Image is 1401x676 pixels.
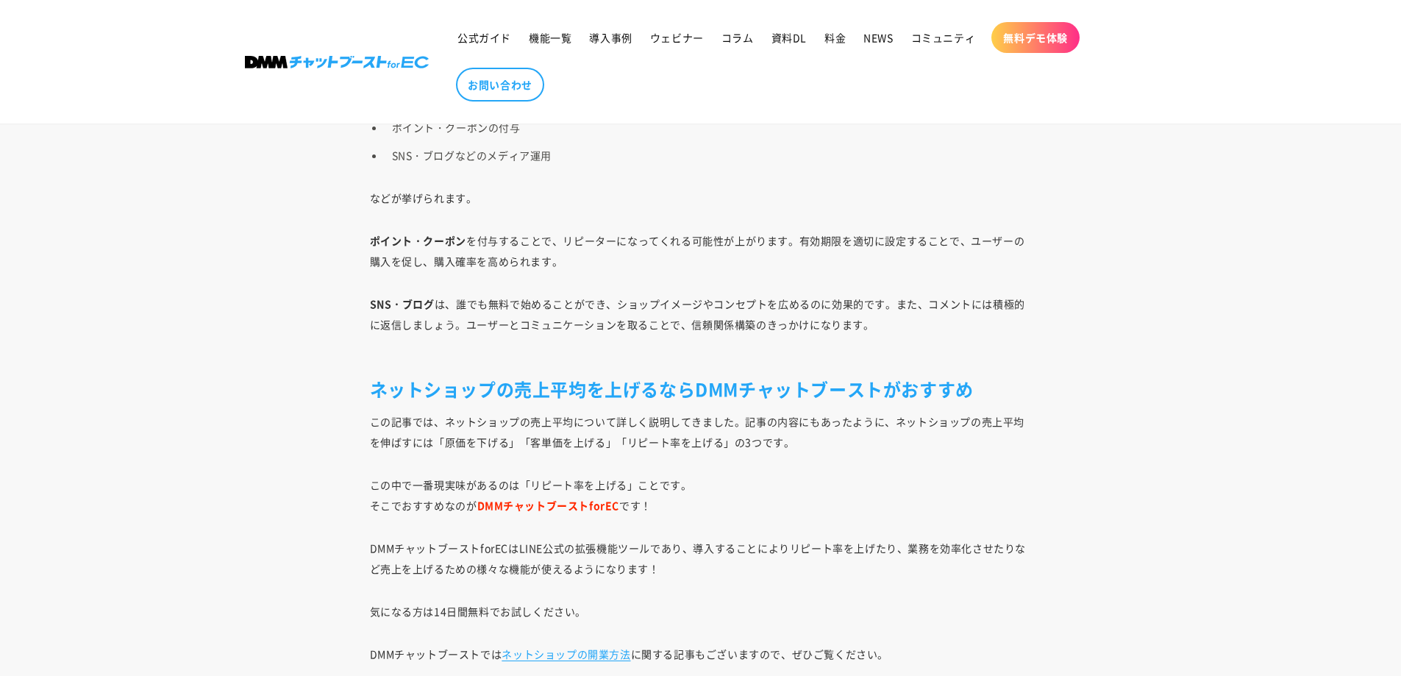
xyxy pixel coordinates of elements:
span: コミュニティ [911,31,976,44]
span: NEWS [863,31,893,44]
li: SNS・ブログなどのメディア運用 [385,145,1032,166]
a: コミュニティ [902,22,985,53]
span: ウェビナー [650,31,704,44]
span: 導入事例 [589,31,632,44]
p: 気になる方は14日間無料でお試しください。 [370,601,1032,622]
p: は、誰でも無料で始めることができ、ショップイメージやコンセプトを広めるのに効果的です。また、コメントには積極的に返信しましょう。ユーザーとコミュニケーションを取ることで、信頼関係構築のきっかけに... [370,293,1032,355]
p: などが挙げられます。 [370,188,1032,208]
a: お問い合わせ [456,68,544,102]
span: 資料DL [771,31,807,44]
span: 無料デモ体験 [1003,31,1068,44]
h2: ネットショップの売上平均を上げるならDMMチャットブーストがおすすめ [370,377,1032,400]
span: 機能一覧 [529,31,571,44]
p: この中で一番現実味があるのは「リピート率を上げる」ことです。 そこでおすすめなのが です！ [370,474,1032,516]
a: 無料デモ体験 [991,22,1080,53]
p: を付与することで、リピーターになってくれる可能性が上がります。有効期限を適切に設定することで、ユーザーの購入を促し、購入確率を高められます。 [370,230,1032,271]
span: 公式ガイド [457,31,511,44]
a: NEWS [855,22,902,53]
p: DMMチャットブーストでは に関する記事もございますので、ぜひご覧ください。 [370,644,1032,664]
strong: ポイント・クーポン [370,233,466,248]
a: 機能一覧 [520,22,580,53]
a: 導入事例 [580,22,641,53]
a: 公式ガイド [449,22,520,53]
span: お問い合わせ [468,78,532,91]
p: DMMチャットブーストforECはLINE公式の拡張機能ツールであり、導入することによりリピート率を上げたり、業務を効率化させたりなど売上を上げるための様々な機能が使えるようになります！ [370,538,1032,579]
strong: SNS・ブログ [370,296,435,311]
strong: DMMチャットブーストforEC [477,498,620,513]
img: 株式会社DMM Boost [245,56,429,68]
p: この記事では、ネットショップの売上平均について詳しく説明してきました。記事の内容にもあったように、ネットショップの売上平均を伸ばすには「原価を下げる」「客単価を上げる」「リピート率を上げる」の3... [370,411,1032,452]
li: ポイント・クーポンの付与 [385,117,1032,138]
a: コラム [713,22,763,53]
a: ウェビナー [641,22,713,53]
a: 料金 [816,22,855,53]
span: コラム [721,31,754,44]
a: ネットショップの開業方法 [502,647,630,661]
span: 料金 [824,31,846,44]
a: 資料DL [763,22,816,53]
